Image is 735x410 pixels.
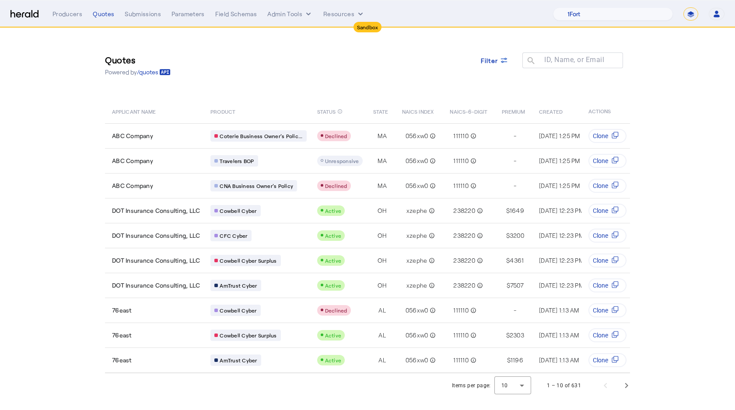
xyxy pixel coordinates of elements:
[325,282,342,288] span: Active
[378,156,387,165] span: MA
[112,156,153,165] span: ABC Company
[588,254,626,268] button: Clone
[453,231,475,240] span: 238220
[325,332,342,338] span: Active
[510,256,524,265] span: 4361
[215,10,257,18] div: Field Schemas
[220,132,302,139] span: Coterie Business Owner's Polic...
[337,107,343,116] mat-icon: info_outline
[539,356,579,364] span: [DATE] 1:13 AM
[406,256,427,265] span: xzephe
[373,107,388,115] span: STATE
[514,181,516,190] span: -
[475,281,483,290] mat-icon: info_outline
[506,206,510,215] span: $
[616,375,637,396] button: Next page
[112,107,156,115] span: APPLICANT NAME
[510,231,524,240] span: 3200
[510,281,524,290] span: 7507
[469,306,476,315] mat-icon: info_outline
[428,132,436,140] mat-icon: info_outline
[406,181,428,190] span: 056xw0
[112,306,132,315] span: 76east
[547,381,581,390] div: 1 – 10 of 631
[112,281,200,290] span: DOT Insurance Consulting, LLC
[406,331,428,340] span: 056xw0
[593,132,608,140] span: Clone
[406,132,428,140] span: 056xw0
[502,107,525,115] span: PREMIUM
[514,306,516,315] span: -
[137,68,171,76] a: /quotes
[325,233,342,239] span: Active
[510,331,524,340] span: 2303
[325,133,347,139] span: Declined
[406,156,428,165] span: 056xw0
[325,158,359,164] span: Unresponsive
[510,206,524,215] span: 1649
[378,331,386,340] span: AL
[507,356,511,365] span: $
[428,306,436,315] mat-icon: info_outline
[593,331,608,340] span: Clone
[112,256,200,265] span: DOT Insurance Consulting, LLC
[427,231,435,240] mat-icon: info_outline
[378,356,386,365] span: AL
[507,281,510,290] span: $
[593,356,608,365] span: Clone
[112,181,153,190] span: ABC Company
[220,232,247,239] span: CFC Cyber
[506,256,510,265] span: $
[588,328,626,342] button: Clone
[125,10,161,18] div: Submissions
[453,331,469,340] span: 111110
[539,132,580,139] span: [DATE] 1:25 PM
[453,132,469,140] span: 111110
[112,132,153,140] span: ABC Company
[105,54,171,66] h3: Quotes
[593,281,608,290] span: Clone
[93,10,114,18] div: Quotes
[453,206,475,215] span: 238220
[428,156,436,165] mat-icon: info_outline
[475,206,483,215] mat-icon: info_outline
[453,256,475,265] span: 238220
[220,282,257,289] span: AmTrust Cyber
[506,331,510,340] span: $
[325,357,342,363] span: Active
[475,231,483,240] mat-icon: info_outline
[171,10,205,18] div: Parameters
[325,208,342,214] span: Active
[539,232,584,239] span: [DATE] 12:23 PM
[588,129,626,143] button: Clone
[588,154,626,168] button: Clone
[452,381,491,390] div: Items per page:
[474,52,516,68] button: Filter
[469,132,476,140] mat-icon: info_outline
[406,206,427,215] span: xzephe
[453,281,475,290] span: 238220
[588,229,626,243] button: Clone
[378,281,387,290] span: OH
[506,231,510,240] span: $
[220,307,256,314] span: Cowbell Cyber
[378,132,387,140] span: MA
[427,256,435,265] mat-icon: info_outline
[378,231,387,240] span: OH
[588,179,626,193] button: Clone
[52,10,82,18] div: Producers
[539,257,584,264] span: [DATE] 12:23 PM
[588,278,626,292] button: Clone
[220,157,254,164] span: Travelers BOP
[325,257,342,264] span: Active
[406,231,427,240] span: xzephe
[593,306,608,315] span: Clone
[469,356,476,365] mat-icon: info_outline
[581,99,630,123] th: ACTIONS
[481,56,498,65] span: Filter
[544,56,604,64] mat-label: ID, Name, or Email
[539,306,579,314] span: [DATE] 1:13 AM
[588,204,626,218] button: Clone
[514,156,516,165] span: -
[112,356,132,365] span: 76east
